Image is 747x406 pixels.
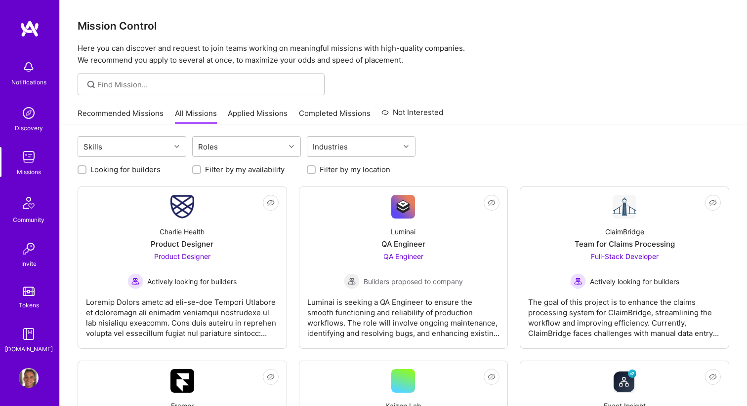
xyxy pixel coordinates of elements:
[19,103,39,123] img: discovery
[488,199,496,207] i: icon EyeClosed
[196,140,220,154] div: Roles
[205,164,285,175] label: Filter by my availability
[613,369,636,393] img: Company Logo
[267,199,275,207] i: icon EyeClosed
[19,300,39,310] div: Tokens
[591,252,659,260] span: Full-Stack Developer
[15,123,43,133] div: Discovery
[16,368,41,388] a: User Avatar
[528,289,721,338] div: The goal of this project is to enhance the claims processing system for ClaimBridge, streamlining...
[21,258,37,269] div: Invite
[404,144,409,149] i: icon Chevron
[383,252,423,260] span: QA Engineer
[19,324,39,344] img: guide book
[78,20,729,32] h3: Mission Control
[86,195,279,340] a: Company LogoCharlie HealthProduct DesignerProduct Designer Actively looking for buildersActively ...
[175,108,217,124] a: All Missions
[391,226,415,237] div: Luminai
[299,108,371,124] a: Completed Missions
[381,239,425,249] div: QA Engineer
[160,226,205,237] div: Charlie Health
[20,20,40,37] img: logo
[5,344,53,354] div: [DOMAIN_NAME]
[613,195,636,219] img: Company Logo
[11,77,46,87] div: Notifications
[364,276,463,287] span: Builders proposed to company
[391,195,415,219] img: Company Logo
[19,239,39,258] img: Invite
[81,140,105,154] div: Skills
[709,373,717,381] i: icon EyeClosed
[528,195,721,340] a: Company LogoClaimBridgeTeam for Claims ProcessingFull-Stack Developer Actively looking for builde...
[17,191,41,215] img: Community
[78,108,164,124] a: Recommended Missions
[320,164,390,175] label: Filter by my location
[170,195,194,219] img: Company Logo
[488,373,496,381] i: icon EyeClosed
[154,252,210,260] span: Product Designer
[170,369,194,393] img: Company Logo
[19,368,39,388] img: User Avatar
[575,239,675,249] div: Team for Claims Processing
[86,289,279,338] div: Loremip Dolors ametc ad eli-se-doe Tempori Utlabore et doloremagn ali enimadm veniamqui nostrudex...
[90,164,161,175] label: Looking for builders
[13,215,44,225] div: Community
[85,79,97,90] i: icon SearchGrey
[17,167,41,177] div: Missions
[78,42,729,66] p: Here you can discover and request to join teams working on meaningful missions with high-quality ...
[709,199,717,207] i: icon EyeClosed
[289,144,294,149] i: icon Chevron
[174,144,179,149] i: icon Chevron
[19,57,39,77] img: bell
[344,273,360,289] img: Builders proposed to company
[605,226,644,237] div: ClaimBridge
[97,79,317,90] input: Find Mission...
[307,195,500,340] a: Company LogoLuminaiQA EngineerQA Engineer Builders proposed to companyBuilders proposed to compan...
[570,273,586,289] img: Actively looking for builders
[127,273,143,289] img: Actively looking for builders
[310,140,350,154] div: Industries
[147,276,237,287] span: Actively looking for builders
[590,276,679,287] span: Actively looking for builders
[307,289,500,338] div: Luminai is seeking a QA Engineer to ensure the smooth functioning and reliability of production w...
[381,107,443,124] a: Not Interested
[228,108,288,124] a: Applied Missions
[267,373,275,381] i: icon EyeClosed
[19,147,39,167] img: teamwork
[23,287,35,296] img: tokens
[151,239,213,249] div: Product Designer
